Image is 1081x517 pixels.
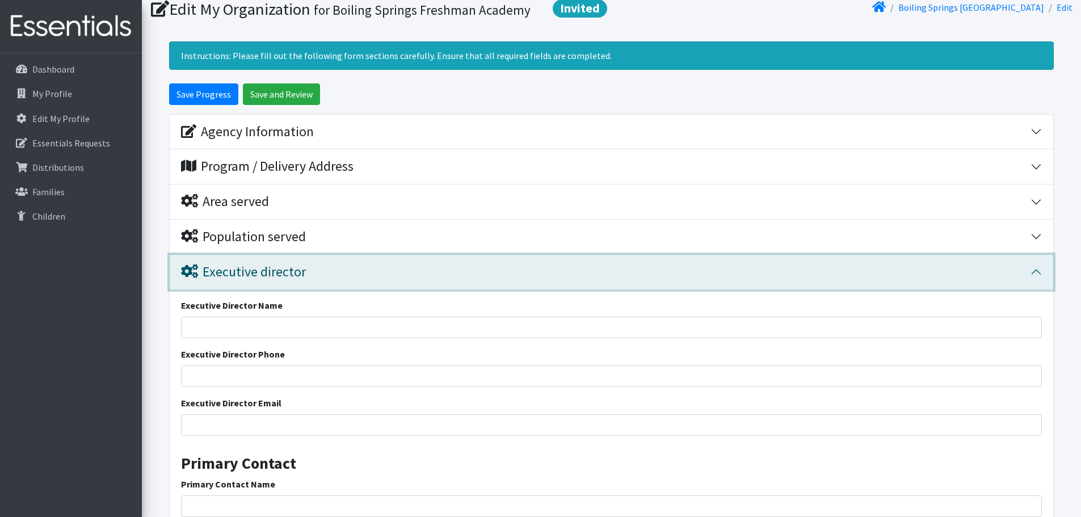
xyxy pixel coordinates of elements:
[32,137,110,149] p: Essentials Requests
[32,162,84,173] p: Distributions
[170,220,1053,254] button: Population served
[181,299,283,312] label: Executive Director Name
[5,58,137,81] a: Dashboard
[32,64,74,75] p: Dashboard
[5,180,137,203] a: Families
[32,211,65,222] p: Children
[170,184,1053,219] button: Area served
[169,83,238,105] input: Save Progress
[181,453,296,473] strong: Primary Contact
[1057,2,1072,13] a: Edit
[181,229,306,245] div: Population served
[181,264,306,280] div: Executive director
[181,194,269,210] div: Area served
[5,132,137,154] a: Essentials Requests
[169,41,1054,70] div: Instructions: Please fill out the following form sections carefully. Ensure that all required fie...
[898,2,1044,13] a: Boiling Springs [GEOGRAPHIC_DATA]
[5,156,137,179] a: Distributions
[170,255,1053,289] button: Executive director
[170,149,1053,184] button: Program / Delivery Address
[5,7,137,45] img: HumanEssentials
[181,158,354,175] div: Program / Delivery Address
[181,124,314,140] div: Agency Information
[314,2,531,18] small: for Boiling Springs Freshman Academy
[170,115,1053,149] button: Agency Information
[181,477,275,491] label: Primary Contact Name
[243,83,320,105] input: Save and Review
[181,396,281,410] label: Executive Director Email
[5,205,137,228] a: Children
[5,107,137,130] a: Edit My Profile
[181,347,285,361] label: Executive Director Phone
[5,82,137,105] a: My Profile
[32,88,72,99] p: My Profile
[32,186,65,197] p: Families
[32,113,90,124] p: Edit My Profile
